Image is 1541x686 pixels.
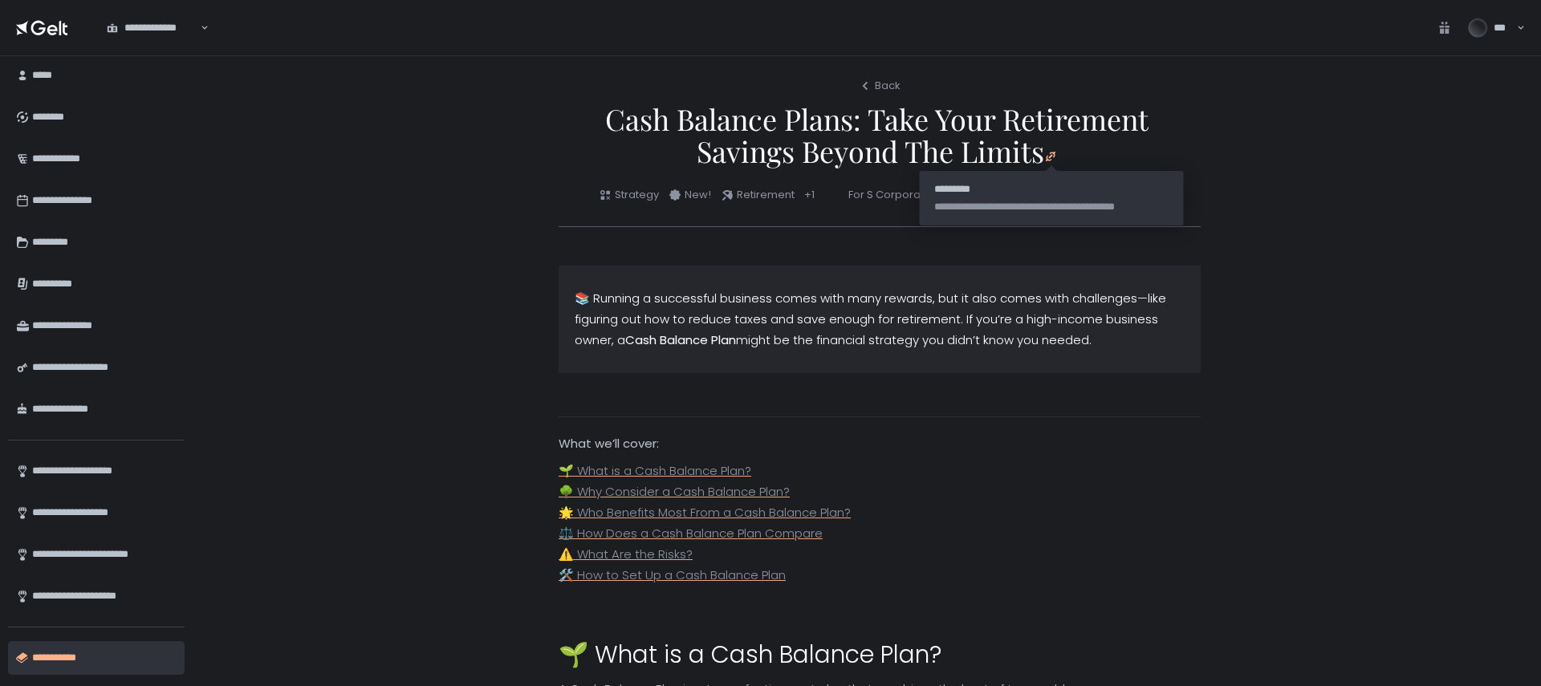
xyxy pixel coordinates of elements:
h1: 🌱 What is a Cash Balance Plan? [559,640,1201,669]
button: Back [864,79,896,93]
a: 🌟 Who Benefits Most From a Cash Balance Plan? [559,504,851,521]
span: New! [665,188,714,202]
strong: What we’ll cover: [559,435,659,452]
div: Back [859,79,901,93]
span: +1 [804,188,815,202]
span: For S Corporation, Partnership [848,188,1005,202]
div: Search for option [96,11,209,45]
span: Retirement [718,188,798,202]
a: 🛠️ How to Set Up a Cash Balance Plan [559,566,786,583]
a: 🌱 What is a Cash Balance Plan? [559,462,751,479]
p: 📚 Running a successful business comes with many rewards, but it also comes with challenges—like f... [575,288,1185,351]
input: Search for option [198,20,199,36]
span: Strategy [596,188,662,202]
a: 🌳 Why Consider a Cash Balance Plan? [559,483,790,500]
a: ⚠️ What Are the Risks? [559,546,693,562]
span: Cash Balance Plans: Take Your Retirement Savings Beyond The Limits [559,103,1194,167]
a: ⚖️ How Does a Cash Balance Plan Compare [559,525,823,542]
div: Updated on [DATE] [1039,186,1140,204]
strong: Cash Balance Plan [625,331,736,348]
